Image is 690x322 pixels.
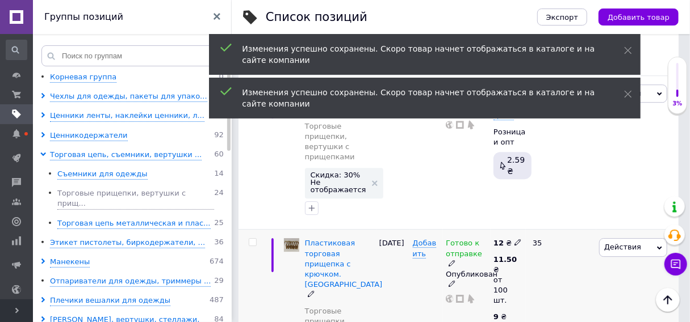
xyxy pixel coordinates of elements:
div: ₴ [494,255,517,275]
div: Чехлы для одежды, пакеты для упако... [50,91,207,102]
div: Опубликован [446,269,488,290]
div: 19 [526,75,596,230]
a: Торговые прищепки, вертушки с прищепками [305,121,374,163]
span: 487 [210,295,224,306]
span: 14 [214,169,224,180]
input: Поиск по группам [41,45,223,66]
button: Добавить товар [599,9,679,26]
div: Изменения успешно сохранены. Скоро товар начнет отображаться в каталоге и на сайте компании [242,87,596,109]
div: 3% [668,100,687,108]
div: Отпариватели для одежды, триммеры ... [50,276,211,287]
span: Добавить [413,239,437,258]
div: Изменения успешно сохранены. Скоро товар начнет отображаться в каталоге и на сайте компании [242,43,596,66]
span: Скидка: 30% Не отображается [311,171,366,193]
span: 674 [210,257,224,268]
button: Чат с покупателем [664,253,687,276]
span: 24 [214,188,224,209]
span: Готово к отправке [446,239,482,261]
div: Список позиций [266,11,367,23]
b: 11.50 [494,255,517,264]
span: Действия [604,243,641,251]
span: 2.59 ₴ [507,155,525,176]
span: 92 [214,130,224,141]
a: Пластиковая торговая прищепка с крючком. [GEOGRAPHIC_DATA] [305,239,383,289]
div: Этикет пистолеты, биркодержатели, ... [50,238,205,248]
div: Торговые прищепки, вертушки с прищ... [57,188,214,209]
button: Наверх [656,288,680,312]
div: [DATE] [377,75,410,230]
div: Съемники для одежды [57,169,148,180]
span: 25 [214,218,224,229]
span: Добавить товар [608,13,670,22]
div: Корневая группа [50,72,116,83]
div: от 100 шт. [494,275,517,306]
span: 29 [214,276,224,287]
span: 60 [214,150,224,160]
div: Торговая цепь металлическая и плас... [57,218,211,229]
div: Ценники ленты, наклейки ценники, л... [50,111,204,121]
img: Пластиковая торговая прищепка с крючком. Украина [284,238,299,252]
div: Торговая цепь, съемники, вертушки ... [50,150,202,160]
span: 36 [214,238,224,248]
b: 12 [494,239,504,247]
b: 9 [494,312,499,321]
button: Экспорт [537,9,587,26]
span: Экспорт [546,13,578,22]
div: Плечики вешалки для одежды [50,295,170,306]
div: Манекены [50,257,90,268]
div: Розница и опт [494,127,523,147]
div: ₴ [494,238,522,248]
div: Ценникодержатели [50,130,128,141]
